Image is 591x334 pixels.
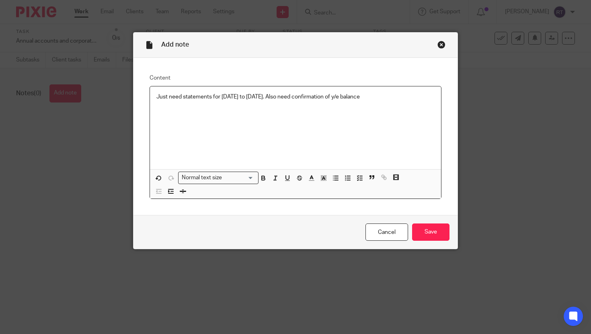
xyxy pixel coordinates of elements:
[437,41,445,49] div: Close this dialog window
[178,172,259,184] div: Search for option
[180,174,224,182] span: Normal text size
[225,174,254,182] input: Search for option
[150,74,442,82] label: Content
[365,223,408,241] a: Cancel
[412,223,449,241] input: Save
[161,41,189,48] span: Add note
[156,93,435,101] p: Just need statements for [DATE] to [DATE]. Also need confirmation of y/e balance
